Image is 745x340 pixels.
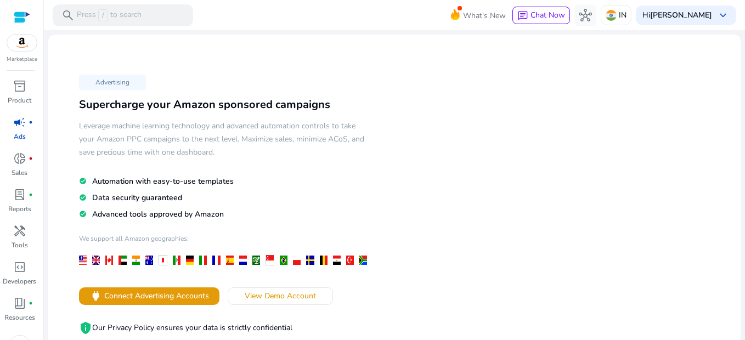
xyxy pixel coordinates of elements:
[530,10,565,20] span: Chat Now
[92,209,224,219] span: Advanced tools approved by Amazon
[13,260,26,274] span: code_blocks
[104,290,209,302] span: Connect Advertising Accounts
[579,9,592,22] span: hub
[463,6,506,25] span: What's New
[12,240,28,250] p: Tools
[77,9,142,21] p: Press to search
[79,193,87,202] mat-icon: check_circle
[14,132,26,141] p: Ads
[8,95,31,105] p: Product
[517,10,528,21] span: chat
[8,204,31,214] p: Reports
[606,10,617,21] img: in.svg
[79,75,146,90] p: Advertising
[61,9,75,22] span: search
[12,168,27,178] p: Sales
[29,156,33,161] span: fiber_manual_record
[79,209,87,219] mat-icon: check_circle
[3,276,36,286] p: Developers
[13,224,26,237] span: handyman
[245,290,316,302] span: View Demo Account
[79,120,373,159] h5: Leverage machine learning technology and advanced automation controls to take your Amazon PPC cam...
[92,176,234,186] span: Automation with easy-to-use templates
[89,290,102,302] span: power
[13,297,26,310] span: book_4
[29,301,33,305] span: fiber_manual_record
[7,35,37,51] img: amazon.svg
[7,55,37,64] p: Marketplace
[716,9,730,22] span: keyboard_arrow_down
[98,9,108,21] span: /
[79,98,373,111] h3: Supercharge your Amazon sponsored campaigns
[619,5,627,25] p: IN
[13,152,26,165] span: donut_small
[29,192,33,197] span: fiber_manual_record
[79,321,373,335] p: Our Privacy Policy ensures your data is strictly confidential
[79,234,373,251] h4: We support all Amazon geographies:
[13,116,26,129] span: campaign
[29,120,33,124] span: fiber_manual_record
[13,80,26,93] span: inventory_2
[79,321,92,335] mat-icon: privacy_tip
[79,177,87,186] mat-icon: check_circle
[13,188,26,201] span: lab_profile
[642,12,712,19] p: Hi
[92,192,182,203] span: Data security guaranteed
[4,313,35,322] p: Resources
[650,10,712,20] b: [PERSON_NAME]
